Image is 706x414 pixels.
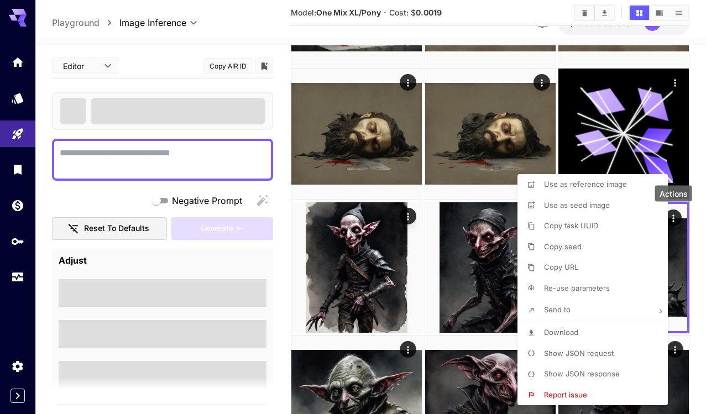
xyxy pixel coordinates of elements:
[544,263,578,271] span: Copy URL
[544,390,587,399] span: Report issue
[544,180,627,188] span: Use as reference image
[544,349,614,358] span: Show JSON request
[544,328,578,337] span: Download
[544,221,598,230] span: Copy task UUID
[544,305,571,314] span: Send to
[544,369,620,378] span: Show JSON response
[544,201,610,209] span: Use as seed image
[544,242,582,251] span: Copy seed
[655,186,692,202] div: Actions
[544,284,610,292] span: Re-use parameters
